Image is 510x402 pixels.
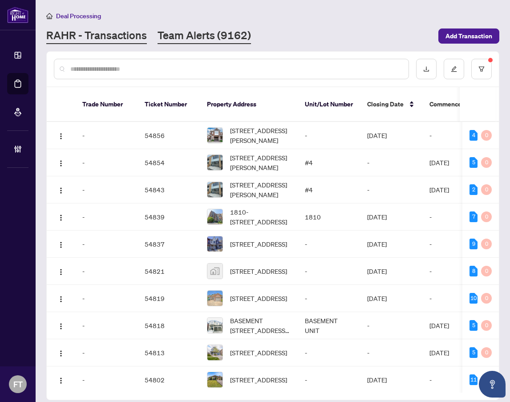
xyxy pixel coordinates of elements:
[481,320,492,331] div: 0
[230,316,291,335] span: BASEMENT [STREET_ADDRESS][PERSON_NAME][PERSON_NAME]
[75,366,138,394] td: -
[470,184,478,195] div: 2
[138,366,200,394] td: 54802
[481,184,492,195] div: 0
[207,291,223,306] img: thumbnail-img
[423,66,429,72] span: download
[75,176,138,203] td: -
[54,155,68,170] button: Logo
[138,87,200,122] th: Ticket Number
[298,149,360,176] td: #4
[438,28,499,44] button: Add Transaction
[138,285,200,312] td: 54819
[478,66,485,72] span: filter
[298,258,360,285] td: -
[75,122,138,149] td: -
[75,258,138,285] td: -
[470,320,478,331] div: 5
[481,293,492,304] div: 0
[54,345,68,360] button: Logo
[298,312,360,339] td: BASEMENT UNIT
[471,59,492,79] button: filter
[230,375,287,385] span: [STREET_ADDRESS]
[360,258,422,285] td: [DATE]
[481,266,492,276] div: 0
[481,211,492,222] div: 0
[444,59,464,79] button: edit
[57,133,65,140] img: Logo
[57,377,65,384] img: Logo
[75,312,138,339] td: -
[54,210,68,224] button: Logo
[445,29,492,43] span: Add Transaction
[298,203,360,231] td: 1810
[75,149,138,176] td: -
[138,339,200,366] td: 54813
[360,149,422,176] td: -
[207,128,223,143] img: thumbnail-img
[230,348,287,357] span: [STREET_ADDRESS]
[57,241,65,248] img: Logo
[298,339,360,366] td: -
[429,99,491,109] span: Commencement Date
[138,203,200,231] td: 54839
[207,236,223,252] img: thumbnail-img
[470,347,478,358] div: 5
[360,203,422,231] td: [DATE]
[298,231,360,258] td: -
[470,130,478,141] div: 4
[75,339,138,366] td: -
[54,373,68,387] button: Logo
[207,318,223,333] img: thumbnail-img
[481,239,492,249] div: 0
[75,87,138,122] th: Trade Number
[470,266,478,276] div: 8
[481,347,492,358] div: 0
[230,180,291,199] span: [STREET_ADDRESS][PERSON_NAME]
[54,318,68,333] button: Logo
[451,66,457,72] span: edit
[207,345,223,360] img: thumbnail-img
[230,126,291,145] span: [STREET_ADDRESS][PERSON_NAME]
[57,268,65,276] img: Logo
[54,237,68,251] button: Logo
[367,99,404,109] span: Closing Date
[57,350,65,357] img: Logo
[298,285,360,312] td: -
[298,176,360,203] td: #4
[207,209,223,224] img: thumbnail-img
[138,258,200,285] td: 54821
[360,312,422,339] td: -
[54,264,68,278] button: Logo
[46,13,53,19] span: home
[360,366,422,394] td: [DATE]
[56,12,101,20] span: Deal Processing
[230,239,287,249] span: [STREET_ADDRESS]
[360,231,422,258] td: [DATE]
[158,28,251,44] a: Team Alerts (9162)
[298,122,360,149] td: -
[470,211,478,222] div: 7
[230,266,287,276] span: [STREET_ADDRESS]
[481,157,492,168] div: 0
[360,87,422,122] th: Closing Date
[138,122,200,149] td: 54856
[360,122,422,149] td: [DATE]
[54,128,68,142] button: Logo
[57,214,65,221] img: Logo
[75,203,138,231] td: -
[470,239,478,249] div: 9
[138,149,200,176] td: 54854
[200,87,298,122] th: Property Address
[57,323,65,330] img: Logo
[207,182,223,197] img: thumbnail-img
[54,291,68,305] button: Logo
[138,176,200,203] td: 54843
[46,28,147,44] a: RAHR - Transactions
[360,285,422,312] td: [DATE]
[230,207,291,227] span: 1810-[STREET_ADDRESS]
[7,7,28,23] img: logo
[57,187,65,194] img: Logo
[75,285,138,312] td: -
[470,293,478,304] div: 10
